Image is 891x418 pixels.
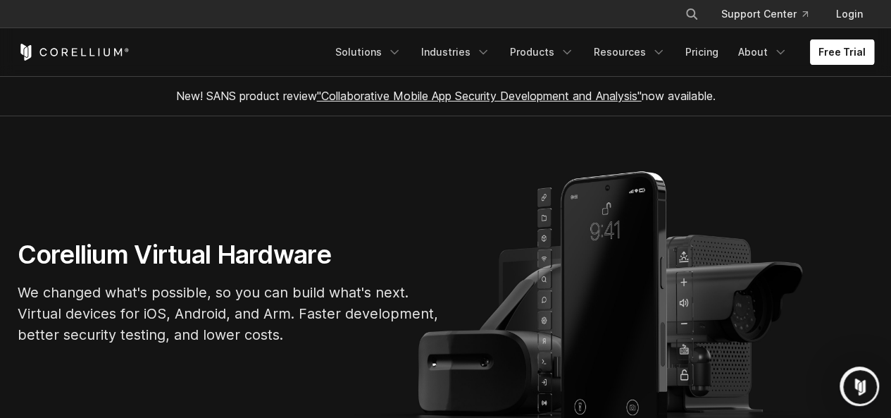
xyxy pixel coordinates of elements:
[585,39,674,65] a: Resources
[501,39,582,65] a: Products
[18,282,440,345] p: We changed what's possible, so you can build what's next. Virtual devices for iOS, Android, and A...
[327,39,874,65] div: Navigation Menu
[840,367,879,406] iframe: Intercom live chat discovery launcher
[413,39,499,65] a: Industries
[668,1,874,27] div: Navigation Menu
[18,44,130,61] a: Corellium Home
[710,1,819,27] a: Support Center
[825,1,874,27] a: Login
[176,89,716,103] span: New! SANS product review now available.
[317,89,642,103] a: "Collaborative Mobile App Security Development and Analysis"
[730,39,796,65] a: About
[843,370,877,404] iframe: Intercom live chat
[327,39,410,65] a: Solutions
[677,39,727,65] a: Pricing
[810,39,874,65] a: Free Trial
[679,1,704,27] button: Search
[18,239,440,271] h1: Corellium Virtual Hardware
